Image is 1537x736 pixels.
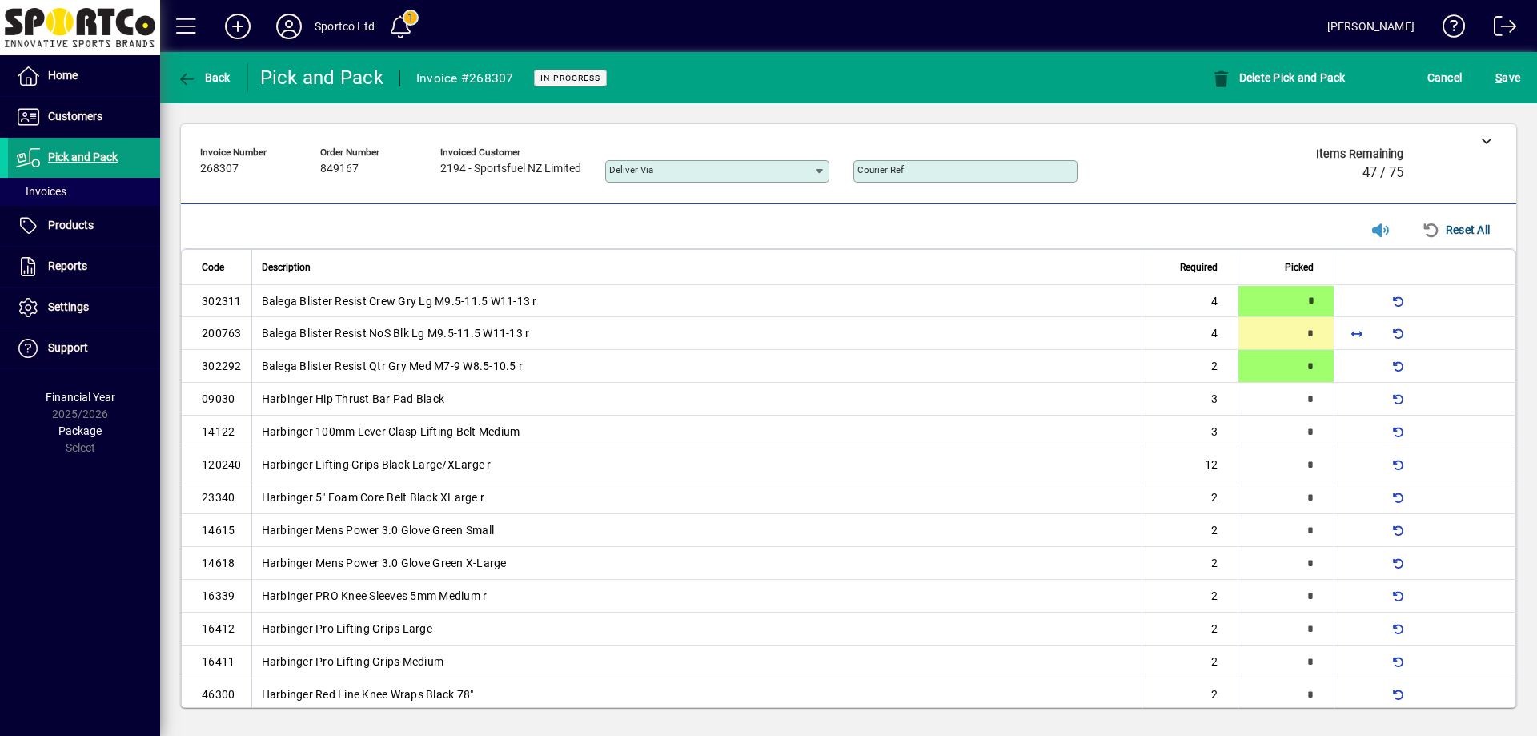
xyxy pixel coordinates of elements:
td: Harbinger Pro Lifting Grips Medium [251,646,1142,678]
div: Invoice #268307 [416,66,514,91]
span: In Progress [540,73,600,83]
div: Sportco Ltd [315,14,375,39]
span: Invoices [16,185,66,198]
td: 4 [1142,317,1238,350]
span: Reset All [1422,217,1490,243]
div: [PERSON_NAME] [1327,14,1415,39]
span: Back [177,71,231,84]
td: 14122 [182,416,251,448]
td: 23340 [182,481,251,514]
td: 2 [1142,547,1238,580]
td: 3 [1142,383,1238,416]
a: Products [8,206,160,246]
td: 4 [1142,285,1238,317]
span: Home [48,69,78,82]
span: Settings [48,300,89,313]
a: Settings [8,288,160,328]
span: Cancel [1427,65,1463,90]
td: 12 [1142,448,1238,481]
span: Customers [48,110,102,123]
a: Knowledge Base [1431,3,1466,55]
span: Financial Year [46,391,115,404]
span: 47 / 75 [1362,165,1403,180]
td: Harbinger Mens Power 3.0 Glove Green X-Large [251,547,1142,580]
td: 14618 [182,547,251,580]
td: 3 [1142,416,1238,448]
div: Pick and Pack [260,65,383,90]
td: 16339 [182,580,251,613]
mat-label: Courier Ref [857,164,904,175]
td: 2 [1142,514,1238,547]
a: Home [8,56,160,96]
span: 849167 [320,163,359,175]
td: 120240 [182,448,251,481]
td: Balega Blister Resist NoS Blk Lg M9.5-11.5 W11-13 r [251,317,1142,350]
td: 09030 [182,383,251,416]
a: Logout [1482,3,1517,55]
td: 302292 [182,350,251,383]
button: Reset All [1415,215,1496,244]
td: 2 [1142,613,1238,646]
span: Pick and Pack [48,151,118,163]
td: 2 [1142,646,1238,678]
td: 16411 [182,646,251,678]
span: Description [262,259,311,276]
button: Delete Pick and Pack [1207,63,1350,92]
span: S [1495,71,1502,84]
td: Harbinger 5" Foam Core Belt Black XLarge r [251,481,1142,514]
td: 2 [1142,678,1238,711]
td: Harbinger Hip Thrust Bar Pad Black [251,383,1142,416]
td: Harbinger 100mm Lever Clasp Lifting Belt Medium [251,416,1142,448]
td: 2 [1142,481,1238,514]
td: 14615 [182,514,251,547]
span: Products [48,219,94,231]
td: 2 [1142,580,1238,613]
td: 2 [1142,350,1238,383]
td: 302311 [182,285,251,317]
span: Picked [1285,259,1314,276]
span: Required [1180,259,1218,276]
td: Harbinger Mens Power 3.0 Glove Green Small [251,514,1142,547]
td: Balega Blister Resist Qtr Gry Med M7-9 W8.5-10.5 r [251,350,1142,383]
mat-label: Deliver via [609,164,653,175]
a: Invoices [8,178,160,205]
button: Add [212,12,263,41]
span: 268307 [200,163,239,175]
span: 2194 - Sportsfuel NZ Limited [440,163,581,175]
a: Reports [8,247,160,287]
span: ave [1495,65,1520,90]
span: Code [202,259,224,276]
td: Harbinger PRO Knee Sleeves 5mm Medium r [251,580,1142,613]
span: Delete Pick and Pack [1211,71,1346,84]
td: 16412 [182,613,251,646]
a: Customers [8,97,160,137]
td: 46300 [182,678,251,711]
span: Reports [48,259,87,272]
button: Back [173,63,235,92]
a: Support [8,328,160,368]
button: Save [1491,63,1524,92]
span: Package [58,424,102,437]
button: Cancel [1423,63,1467,92]
td: Harbinger Lifting Grips Black Large/XLarge r [251,448,1142,481]
td: Harbinger Pro Lifting Grips Large [251,613,1142,646]
button: Profile [263,12,315,41]
td: Balega Blister Resist Crew Gry Lg M9.5-11.5 W11-13 r [251,285,1142,317]
span: Support [48,341,88,354]
td: 200763 [182,317,251,350]
td: Harbinger Red Line Knee Wraps Black 78" [251,678,1142,711]
app-page-header-button: Back [160,63,248,92]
